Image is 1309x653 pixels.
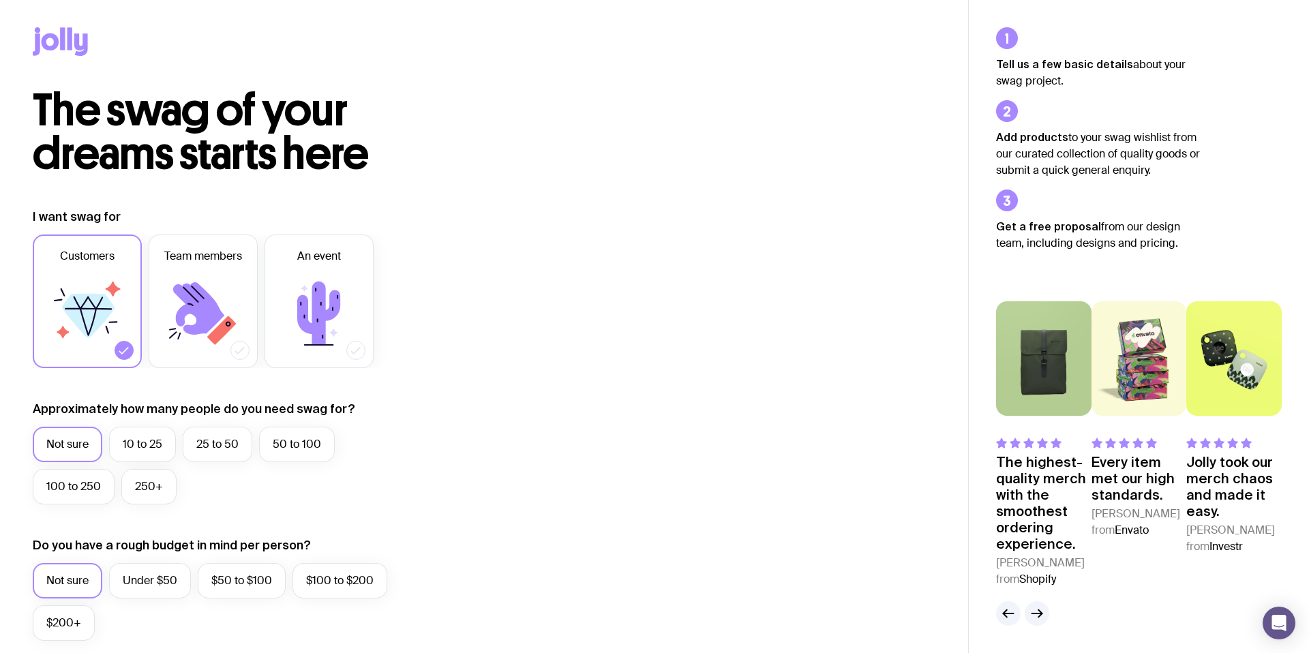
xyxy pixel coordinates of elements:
label: Under $50 [109,563,191,598]
strong: Get a free proposal [996,220,1101,232]
span: The swag of your dreams starts here [33,83,369,181]
label: 50 to 100 [259,427,335,462]
label: Approximately how many people do you need swag for? [33,401,355,417]
span: Team members [164,248,242,264]
span: Investr [1209,539,1243,553]
label: 25 to 50 [183,427,252,462]
label: $200+ [33,605,95,641]
span: An event [297,248,341,264]
strong: Add products [996,131,1068,143]
label: Not sure [33,563,102,598]
label: 250+ [121,469,177,504]
p: to your swag wishlist from our curated collection of quality goods or submit a quick general enqu... [996,129,1201,179]
strong: Tell us a few basic details [996,58,1133,70]
label: $100 to $200 [292,563,387,598]
span: Envato [1115,523,1149,537]
p: Jolly took our merch chaos and made it easy. [1186,454,1282,519]
cite: [PERSON_NAME] from [1186,522,1282,555]
span: Customers [60,248,115,264]
div: Open Intercom Messenger [1263,607,1295,639]
label: 100 to 250 [33,469,115,504]
label: I want swag for [33,209,121,225]
cite: [PERSON_NAME] from [996,555,1092,588]
label: $50 to $100 [198,563,286,598]
cite: [PERSON_NAME] from [1092,506,1187,538]
label: Do you have a rough budget in mind per person? [33,537,311,553]
span: Shopify [1019,572,1056,586]
p: from our design team, including designs and pricing. [996,218,1201,252]
label: 10 to 25 [109,427,176,462]
p: Every item met our high standards. [1092,454,1187,503]
label: Not sure [33,427,102,462]
p: about your swag project. [996,56,1201,89]
p: The highest-quality merch with the smoothest ordering experience. [996,454,1092,552]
